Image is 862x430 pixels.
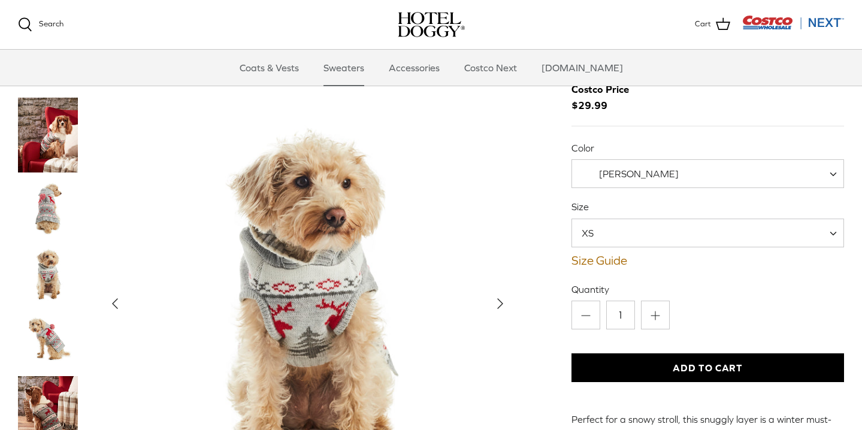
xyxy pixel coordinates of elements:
input: Quantity [606,301,635,329]
span: $29.99 [571,81,641,114]
a: Coats & Vests [229,50,310,86]
img: Costco Next [742,15,844,30]
span: Search [39,19,63,28]
button: Previous [102,290,128,317]
a: hoteldoggy.com hoteldoggycom [398,12,465,37]
a: Accessories [378,50,450,86]
button: Add to Cart [571,353,844,382]
a: Size Guide [571,253,844,268]
a: [DOMAIN_NAME] [531,50,634,86]
label: Color [571,141,844,155]
img: hoteldoggycom [398,12,465,37]
div: Costco Price [571,81,629,98]
label: Size [571,200,844,213]
span: Vanilla Ice [571,159,844,188]
a: Thumbnail Link [18,310,78,370]
span: XS [571,219,844,247]
a: Thumbnail Link [18,178,78,238]
a: Thumbnail Link [18,98,78,172]
a: Sweaters [313,50,375,86]
a: Thumbnail Link [18,244,78,304]
label: Quantity [571,283,844,296]
button: Next [487,290,513,317]
span: Cart [695,18,711,31]
a: Costco Next [453,50,528,86]
a: Cart [695,17,730,32]
a: Visit Costco Next [742,23,844,32]
span: [PERSON_NAME] [599,168,679,179]
span: Vanilla Ice [572,168,703,180]
span: XS [572,226,618,240]
a: Search [18,17,63,32]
